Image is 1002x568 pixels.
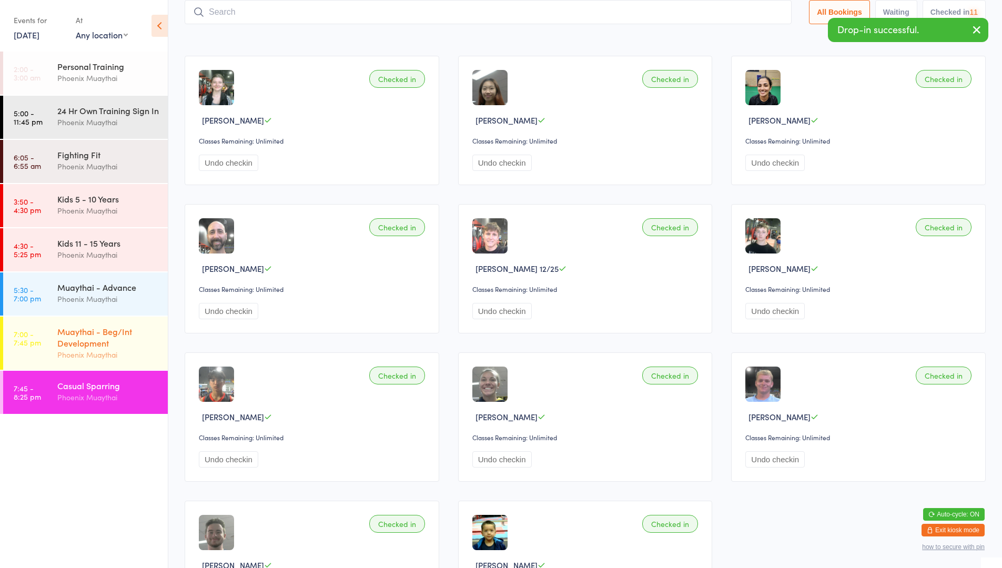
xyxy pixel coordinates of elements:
div: Phoenix Muaythai [57,72,159,84]
button: Auto-cycle: ON [923,508,985,521]
div: Phoenix Muaythai [57,349,159,361]
button: Exit kiosk mode [922,524,985,536]
button: Undo checkin [472,303,532,319]
div: Phoenix Muaythai [57,249,159,261]
div: At [76,12,128,29]
div: Checked in [369,515,425,533]
div: Classes Remaining: Unlimited [745,285,975,293]
time: 3:50 - 4:30 pm [14,197,41,214]
div: Classes Remaining: Unlimited [745,136,975,145]
div: Phoenix Muaythai [57,293,159,305]
div: Classes Remaining: Unlimited [472,136,702,145]
span: [PERSON_NAME] [748,115,811,126]
button: Undo checkin [745,451,805,468]
div: Personal Training [57,60,159,72]
div: Phoenix Muaythai [57,116,159,128]
button: Undo checkin [199,451,258,468]
img: image1722655200.png [745,70,781,105]
div: Classes Remaining: Unlimited [199,433,428,442]
span: [PERSON_NAME] [202,411,264,422]
button: Undo checkin [745,303,805,319]
div: Checked in [916,70,971,88]
time: 2:00 - 3:00 am [14,65,41,82]
button: Undo checkin [472,451,532,468]
div: Kids 11 - 15 Years [57,237,159,249]
div: Checked in [642,70,698,88]
div: Phoenix Muaythai [57,391,159,403]
a: 4:30 -5:25 pmKids 11 - 15 YearsPhoenix Muaythai [3,228,168,271]
div: Classes Remaining: Unlimited [199,136,428,145]
time: 5:00 - 11:45 pm [14,109,43,126]
img: image1738972949.png [472,218,508,253]
button: Undo checkin [472,155,532,171]
img: image1722655182.png [472,70,508,105]
button: Undo checkin [745,155,805,171]
a: 3:50 -4:30 pmKids 5 - 10 YearsPhoenix Muaythai [3,184,168,227]
span: [PERSON_NAME] [475,411,538,422]
div: Any location [76,29,128,40]
img: image1738562810.png [199,515,234,550]
div: Checked in [369,367,425,384]
img: image1725516739.png [472,515,508,550]
span: [PERSON_NAME] [202,115,264,126]
div: Phoenix Muaythai [57,205,159,217]
button: how to secure with pin [922,543,985,551]
span: [PERSON_NAME] [748,411,811,422]
a: [DATE] [14,29,39,40]
span: [PERSON_NAME] 12/25 [475,263,559,274]
div: Classes Remaining: Unlimited [745,433,975,442]
button: Undo checkin [199,155,258,171]
img: image1723011780.png [745,218,781,253]
div: Muaythai - Advance [57,281,159,293]
time: 5:30 - 7:00 pm [14,286,41,302]
time: 4:30 - 5:25 pm [14,241,41,258]
div: Checked in [916,367,971,384]
div: Checked in [369,218,425,236]
a: 7:00 -7:45 pmMuaythai - Beg/Int DevelopmentPhoenix Muaythai [3,317,168,370]
div: Classes Remaining: Unlimited [472,285,702,293]
div: Classes Remaining: Unlimited [199,285,428,293]
div: Classes Remaining: Unlimited [472,433,702,442]
time: 7:00 - 7:45 pm [14,330,41,347]
img: image1739169299.png [199,218,234,253]
a: 6:05 -6:55 amFighting FitPhoenix Muaythai [3,140,168,183]
a: 2:00 -3:00 amPersonal TrainingPhoenix Muaythai [3,52,168,95]
span: [PERSON_NAME] [202,263,264,274]
a: 5:00 -11:45 pm24 Hr Own Training Sign InPhoenix Muaythai [3,96,168,139]
a: 5:30 -7:00 pmMuaythai - AdvancePhoenix Muaythai [3,272,168,316]
img: image1722655377.png [472,367,508,402]
img: image1744707576.png [199,367,234,402]
div: Muaythai - Beg/Int Development [57,326,159,349]
span: [PERSON_NAME] [475,115,538,126]
button: Undo checkin [199,303,258,319]
time: 6:05 - 6:55 am [14,153,41,170]
a: 7:45 -8:25 pmCasual SparringPhoenix Muaythai [3,371,168,414]
div: Checked in [916,218,971,236]
img: image1722653900.png [199,70,234,105]
div: Drop-in successful. [828,18,988,42]
div: Fighting Fit [57,149,159,160]
div: Casual Sparring [57,380,159,391]
div: Checked in [642,367,698,384]
span: [PERSON_NAME] [748,263,811,274]
div: Checked in [642,218,698,236]
div: Checked in [642,515,698,533]
div: 11 [969,8,978,16]
img: image1739169385.png [745,367,781,402]
div: Checked in [369,70,425,88]
time: 7:45 - 8:25 pm [14,384,41,401]
div: 24 Hr Own Training Sign In [57,105,159,116]
div: Kids 5 - 10 Years [57,193,159,205]
div: Phoenix Muaythai [57,160,159,173]
div: Events for [14,12,65,29]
